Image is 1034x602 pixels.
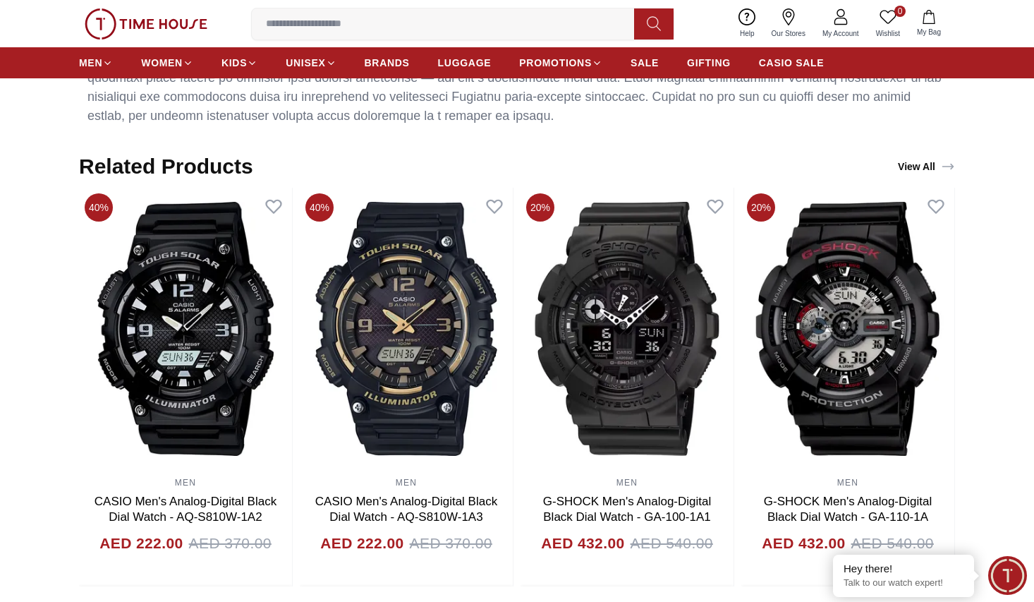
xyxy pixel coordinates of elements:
[541,532,624,555] h4: AED 432.00
[189,532,272,555] span: AED 370.00
[365,56,410,70] span: BRANDS
[687,50,731,76] a: GIFTING
[988,556,1027,595] div: Chat Widget
[175,478,196,488] a: MEN
[438,50,492,76] a: LUGGAGE
[410,532,492,555] span: AED 370.00
[221,50,257,76] a: KIDS
[526,193,554,222] span: 20%
[759,50,825,76] a: CASIO SALE
[521,188,734,470] img: G-SHOCK Men's Analog-Digital Black Dial Watch - GA-100-1A1
[817,28,865,39] span: My Account
[396,478,417,488] a: MEN
[79,50,113,76] a: MEN
[79,188,292,470] img: CASIO Men's Analog-Digital Black Dial Watch - AQ-S810W-1A2
[837,478,858,488] a: MEN
[95,495,276,524] a: CASIO Men's Analog-Digital Black Dial Watch - AQ-S810W-1A2
[844,562,963,576] div: Hey there!
[365,50,410,76] a: BRANDS
[438,56,492,70] span: LUGGAGE
[85,193,113,222] span: 40%
[898,159,955,174] div: View All
[85,8,207,40] img: ...
[766,28,811,39] span: Our Stores
[764,495,932,524] a: G-SHOCK Men's Analog-Digital Black Dial Watch - GA-110-1A
[616,478,638,488] a: MEN
[759,56,825,70] span: CASIO SALE
[762,532,845,555] h4: AED 432.00
[734,28,760,39] span: Help
[851,532,934,555] span: AED 540.00
[99,532,183,555] h4: AED 222.00
[286,50,336,76] a: UNISEX
[286,56,325,70] span: UNISEX
[687,56,731,70] span: GIFTING
[908,7,949,40] button: My Bag
[895,157,958,176] a: View All
[844,577,963,589] p: Talk to our watch expert!
[747,193,775,222] span: 20%
[519,56,592,70] span: PROMOTIONS
[631,56,659,70] span: SALE
[631,50,659,76] a: SALE
[300,188,513,470] img: CASIO Men's Analog-Digital Black Dial Watch - AQ-S810W-1A3
[141,56,183,70] span: WOMEN
[79,56,102,70] span: MEN
[731,6,763,42] a: Help
[741,188,954,470] img: G-SHOCK Men's Analog-Digital Black Dial Watch - GA-110-1A
[305,193,334,222] span: 40%
[320,532,403,555] h4: AED 222.00
[868,6,908,42] a: 0Wishlist
[315,495,497,524] a: CASIO Men's Analog-Digital Black Dial Watch - AQ-S810W-1A3
[221,56,247,70] span: KIDS
[519,50,602,76] a: PROMOTIONS
[894,6,906,17] span: 0
[543,495,712,524] a: G-SHOCK Men's Analog-Digital Black Dial Watch - GA-100-1A1
[763,6,814,42] a: Our Stores
[141,50,193,76] a: WOMEN
[870,28,906,39] span: Wishlist
[79,154,253,179] h2: Related Products
[911,27,947,37] span: My Bag
[631,532,713,555] span: AED 540.00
